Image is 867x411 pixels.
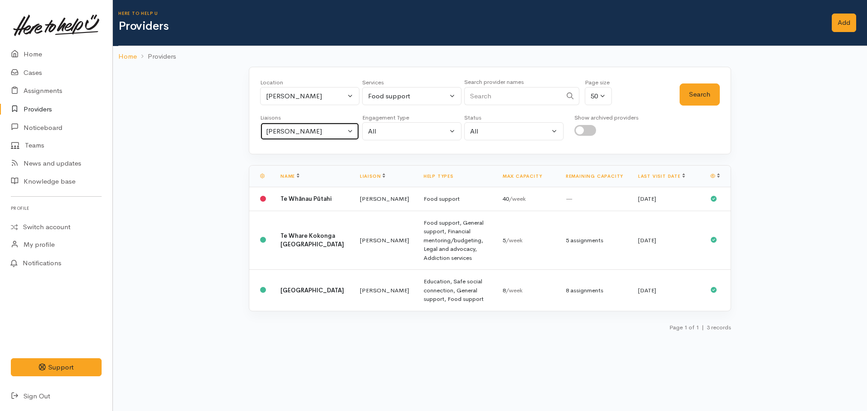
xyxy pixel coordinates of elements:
[464,122,564,141] button: All
[566,286,624,295] div: 8 assignments
[574,113,639,122] div: Show archived providers
[11,358,102,377] button: Support
[260,122,359,141] button: Nicole Rusk
[464,78,524,86] small: Search provider names
[118,51,137,62] a: Home
[506,286,522,294] span: /week
[631,270,703,311] td: [DATE]
[503,236,551,245] div: 5
[137,51,176,62] li: Providers
[503,173,542,179] a: Max capacity
[503,194,551,203] div: 40
[638,173,685,179] a: Last visit date
[260,78,359,87] div: Location
[280,232,344,249] b: Te Whare Kokonga [GEOGRAPHIC_DATA]
[680,83,720,106] button: Search
[353,270,416,311] td: [PERSON_NAME]
[260,113,359,122] div: Liaisons
[506,236,522,244] span: /week
[416,211,495,270] td: Food support, General support, Financial mentoring/budgeting, Legal and advocacy, Addiction services
[118,11,821,16] h6: Here to help u
[631,211,703,270] td: [DATE]
[464,87,562,106] input: Search
[464,113,564,122] div: Status
[503,286,551,295] div: 8
[113,46,867,67] nav: breadcrumb
[266,91,345,102] div: [PERSON_NAME]
[362,87,461,106] button: Food support
[702,323,704,331] span: |
[118,20,821,33] h1: Providers
[509,195,526,203] span: /week
[585,87,612,106] button: 50
[362,113,461,122] div: Engagement Type
[362,78,461,87] div: Services
[280,173,299,179] a: Name
[566,173,623,179] a: Remaining capacity
[353,211,416,270] td: [PERSON_NAME]
[424,173,453,179] a: Help types
[566,195,573,203] span: —
[280,195,331,203] b: Te Whānau Pūtahi
[585,78,612,87] div: Page size
[591,91,598,102] div: 50
[368,126,447,137] div: All
[280,286,344,294] b: [GEOGRAPHIC_DATA]
[360,173,386,179] a: Liaison
[470,126,550,137] div: All
[832,14,856,32] a: Add
[669,323,731,331] small: Page 1 of 1 3 records
[353,187,416,211] td: [PERSON_NAME]
[416,187,495,211] td: Food support
[260,87,359,106] button: Hamilton
[266,126,345,137] div: [PERSON_NAME]
[368,91,447,102] div: Food support
[631,187,703,211] td: [DATE]
[362,122,461,141] button: All
[416,270,495,311] td: Education, Safe social connection, General support, Food support
[566,236,624,245] div: 5 assignments
[11,202,102,214] h6: Profile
